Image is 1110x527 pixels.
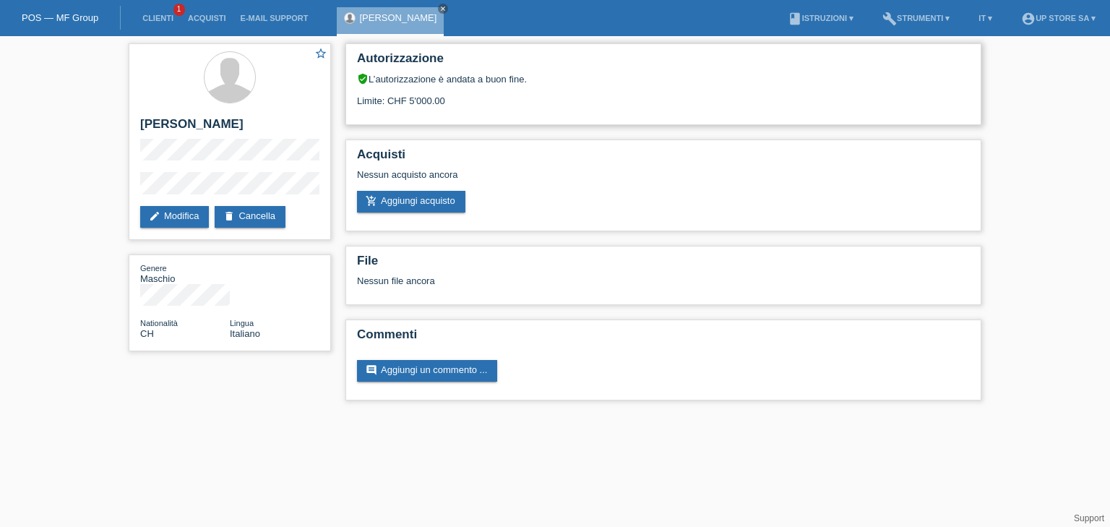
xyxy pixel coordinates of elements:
[357,147,970,169] h2: Acquisti
[788,12,802,26] i: book
[230,328,260,339] span: Italiano
[366,364,377,376] i: comment
[140,264,167,273] span: Genere
[233,14,316,22] a: E-mail Support
[357,327,970,349] h2: Commenti
[875,14,957,22] a: buildStrumenti ▾
[135,14,181,22] a: Clienti
[173,4,185,16] span: 1
[882,12,897,26] i: build
[359,12,436,23] a: [PERSON_NAME]
[314,47,327,60] i: star_border
[1021,12,1036,26] i: account_circle
[357,169,970,191] div: Nessun acquisto ancora
[140,328,154,339] span: Svizzera
[140,319,178,327] span: Nationalità
[366,195,377,207] i: add_shopping_cart
[357,73,970,85] div: L’autorizzazione è andata a buon fine.
[357,360,497,382] a: commentAggiungi un commento ...
[223,210,235,222] i: delete
[140,262,230,284] div: Maschio
[438,4,448,14] a: close
[314,47,327,62] a: star_border
[357,73,369,85] i: verified_user
[780,14,861,22] a: bookIstruzioni ▾
[215,206,285,228] a: deleteCancella
[357,191,465,213] a: add_shopping_cartAggiungi acquisto
[22,12,98,23] a: POS — MF Group
[149,210,160,222] i: edit
[357,51,970,73] h2: Autorizzazione
[1014,14,1103,22] a: account_circleUp Store SA ▾
[439,5,447,12] i: close
[181,14,233,22] a: Acquisti
[357,275,799,286] div: Nessun file ancora
[230,319,254,327] span: Lingua
[140,117,319,139] h2: [PERSON_NAME]
[1074,513,1104,523] a: Support
[140,206,209,228] a: editModifica
[357,254,970,275] h2: File
[971,14,999,22] a: IT ▾
[357,85,970,106] div: Limite: CHF 5'000.00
